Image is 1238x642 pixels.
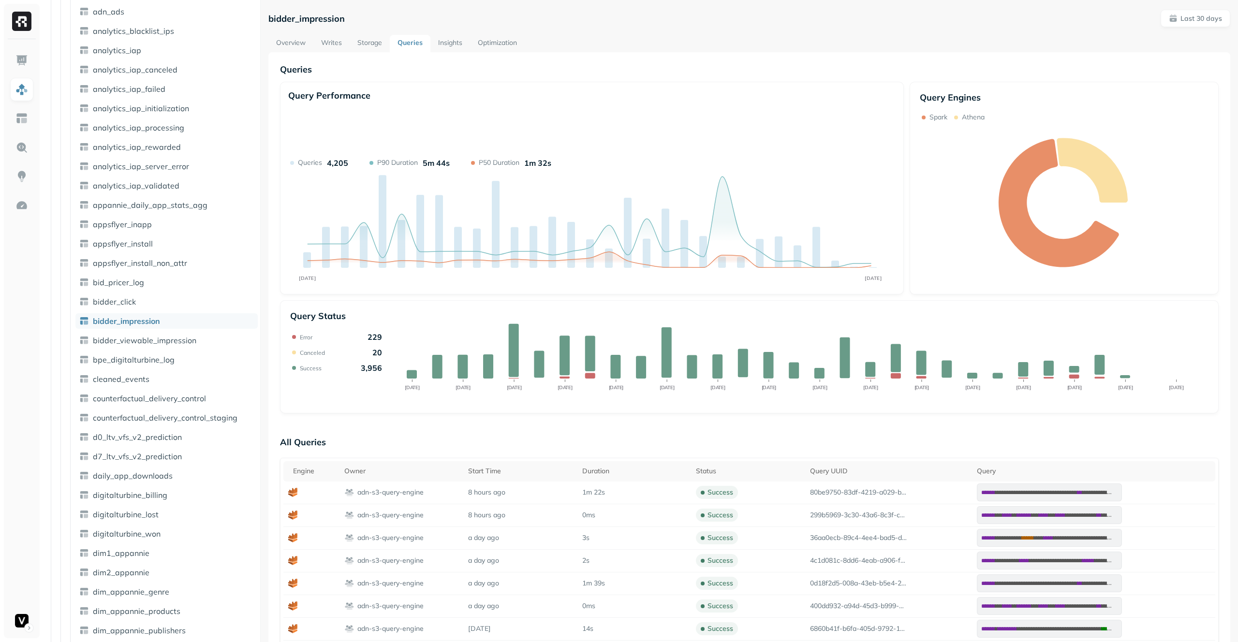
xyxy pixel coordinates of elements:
[390,35,430,52] a: Queries
[863,384,878,391] tspan: [DATE]
[93,65,177,74] span: analytics_iap_canceled
[79,413,89,423] img: table
[75,603,258,619] a: dim_appannie_products
[1180,14,1222,23] p: Last 30 days
[93,26,174,36] span: analytics_blacklist_ips
[468,488,573,497] p: 8 hours ago
[761,384,776,391] tspan: [DATE]
[75,178,258,193] a: analytics_iap_validated
[15,141,28,154] img: Query Explorer
[75,487,258,503] a: digitalturbine_billing
[810,511,907,520] p: 299b5969-3c30-43a6-8c3f-cbaf4c81bc85
[79,45,89,55] img: table
[93,432,182,442] span: d0_ltv_vfs_v2_prediction
[79,84,89,94] img: table
[93,336,196,345] span: bidder_viewable_impression
[75,43,258,58] a: analytics_iap
[810,467,968,476] div: Query UUID
[79,219,89,229] img: table
[79,297,89,306] img: table
[300,349,325,356] p: Canceled
[1169,384,1184,391] tspan: [DATE]
[468,624,573,633] p: 2 days ago
[810,624,907,633] p: 6860b41f-b6fa-405d-9792-185b1f3d85a5
[75,468,258,483] a: daily_app_downloads
[1118,384,1133,391] tspan: [DATE]
[75,159,258,174] a: analytics_iap_server_error
[75,507,258,522] a: digitalturbine_lost
[430,35,470,52] a: Insights
[344,624,354,634] img: workgroup
[15,614,29,627] img: Voodoo
[357,488,424,497] p: adn-s3-query-engine
[79,490,89,500] img: table
[582,579,605,588] p: 1m 39s
[288,90,370,101] p: Query Performance
[707,556,733,565] p: success
[929,113,947,122] p: Spark
[79,374,89,384] img: table
[344,533,354,543] img: workgroup
[290,310,346,321] p: Query Status
[79,548,89,558] img: table
[93,45,141,55] span: analytics_iap
[810,556,907,565] p: 4c1d081c-8dd6-4eab-a906-f925f3b8b070
[75,410,258,425] a: counterfactual_delivery_control_staging
[582,488,605,497] p: 1m 22s
[75,197,258,213] a: appannie_daily_app_stats_agg
[812,384,827,391] tspan: [DATE]
[582,511,595,520] p: 0ms
[470,35,525,52] a: Optimization
[300,365,322,372] p: Success
[582,556,590,565] p: 2s
[79,568,89,577] img: table
[79,606,89,616] img: table
[15,83,28,96] img: Assets
[79,239,89,248] img: table
[313,35,350,52] a: Writes
[75,236,258,251] a: appsflyer_install
[350,35,390,52] a: Storage
[75,4,258,19] a: adn_ads
[920,92,1209,103] p: Query Engines
[93,123,184,132] span: analytics_iap_processing
[93,200,207,210] span: appannie_daily_app_stats_agg
[75,333,258,348] a: bidder_viewable_impression
[93,374,149,384] span: cleaned_events
[298,158,322,167] p: Queries
[280,433,1219,452] p: All Queries
[582,467,687,476] div: Duration
[75,217,258,232] a: appsflyer_inapp
[810,601,907,611] p: 400dd932-a94d-45d3-b999-23ced6694ab1
[93,181,179,190] span: analytics_iap_validated
[293,467,335,476] div: Engine
[75,139,258,155] a: analytics_iap_rewarded
[558,384,573,391] tspan: [DATE]
[608,384,623,391] tspan: [DATE]
[468,579,573,588] p: a day ago
[79,626,89,635] img: table
[79,161,89,171] img: table
[12,12,31,31] img: Ryft
[1016,384,1031,391] tspan: [DATE]
[506,384,521,391] tspan: [DATE]
[93,239,153,248] span: appsflyer_install
[582,624,593,633] p: 14s
[372,348,382,357] p: 20
[707,533,733,542] p: success
[707,579,733,588] p: success
[75,623,258,638] a: dim_appannie_publishers
[357,533,424,542] p: adn-s3-query-engine
[79,26,89,36] img: table
[810,579,907,588] p: 0d18f2d5-008a-43eb-b5e4-246566246767
[75,584,258,599] a: dim_appannie_genre
[660,384,675,391] tspan: [DATE]
[75,371,258,387] a: cleaned_events
[93,219,152,229] span: appsflyer_inapp
[93,258,187,268] span: appsflyer_install_non_attr
[357,579,424,588] p: adn-s3-query-engine
[93,490,167,500] span: digitalturbine_billing
[79,103,89,113] img: table
[93,452,182,461] span: d7_ltv_vfs_v2_prediction
[344,467,458,476] div: Owner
